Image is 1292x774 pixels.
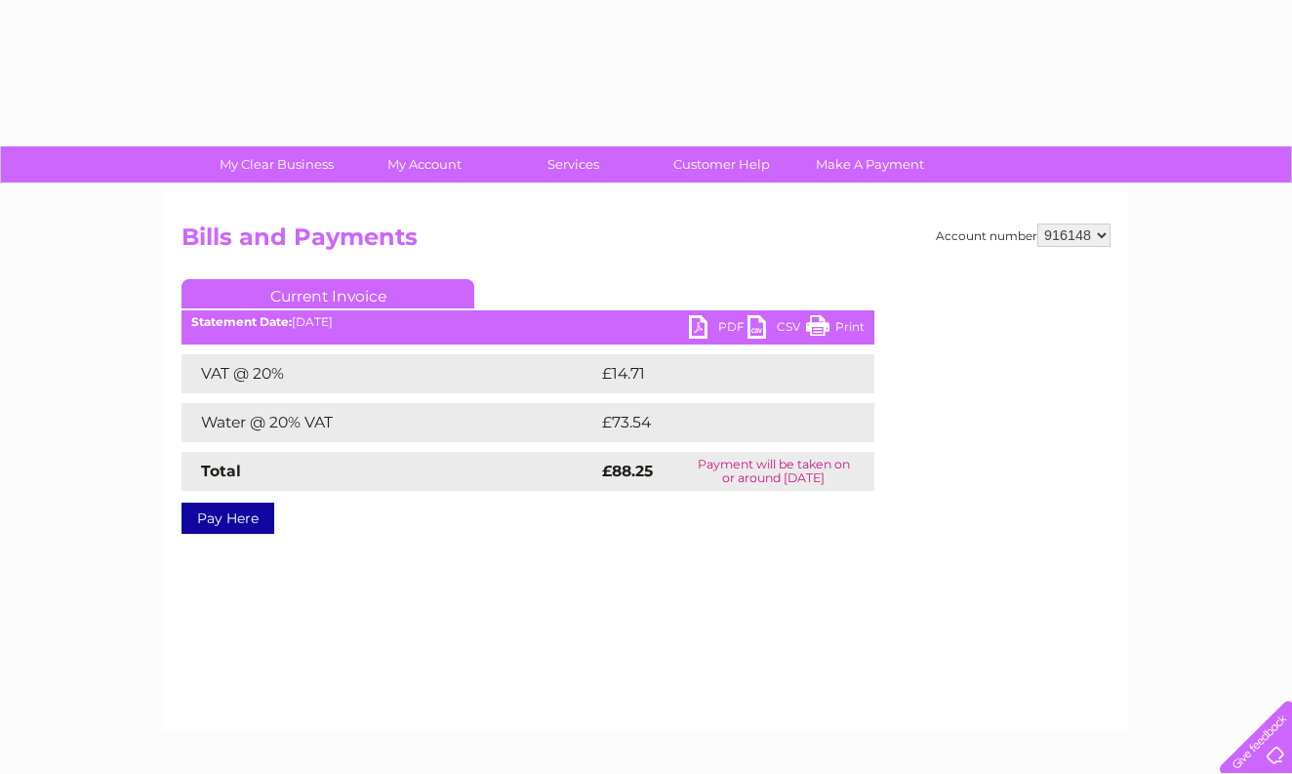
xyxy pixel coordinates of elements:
[597,354,831,393] td: £14.71
[191,314,292,329] b: Statement Date:
[182,354,597,393] td: VAT @ 20%
[201,462,241,480] strong: Total
[344,146,505,183] a: My Account
[182,315,874,329] div: [DATE]
[602,462,653,480] strong: £88.25
[689,315,747,344] a: PDF
[672,452,874,491] td: Payment will be taken on or around [DATE]
[641,146,802,183] a: Customer Help
[597,403,834,442] td: £73.54
[182,503,274,534] a: Pay Here
[936,224,1110,247] div: Account number
[182,279,474,308] a: Current Invoice
[747,315,806,344] a: CSV
[182,224,1110,261] h2: Bills and Payments
[196,146,357,183] a: My Clear Business
[493,146,654,183] a: Services
[182,403,597,442] td: Water @ 20% VAT
[806,315,865,344] a: Print
[789,146,950,183] a: Make A Payment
